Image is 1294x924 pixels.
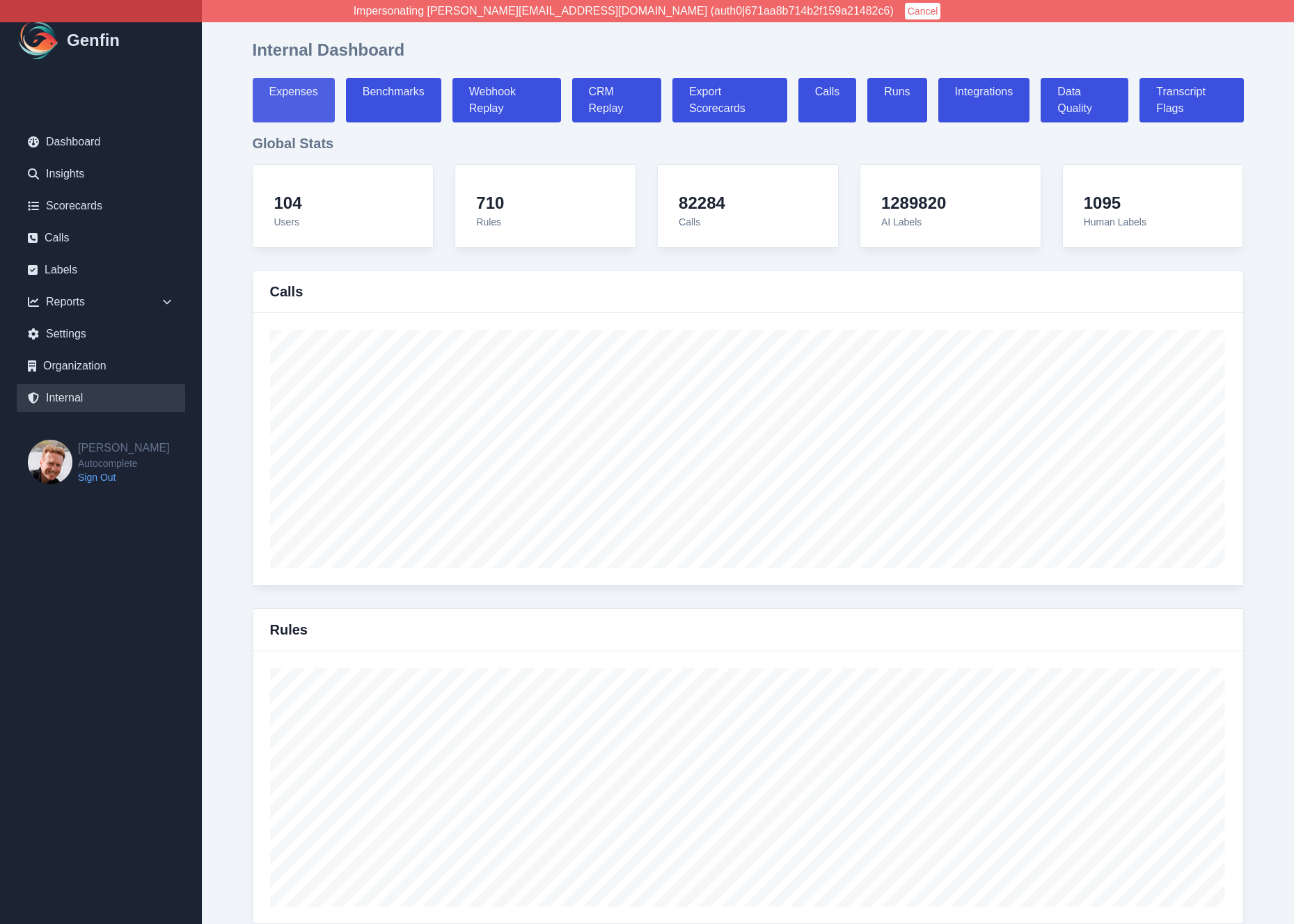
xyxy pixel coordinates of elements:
h3: Global Stats [253,134,1244,153]
a: Transcript Flags [1139,78,1243,122]
h4: 1095 [1084,193,1146,214]
span: Rules [476,216,501,228]
a: Webhook Replay [452,78,561,122]
h1: Internal Dashboard [253,39,405,61]
h4: 104 [274,193,302,214]
a: Sign Out [78,470,170,484]
a: Insights [17,160,185,188]
h3: Rules [270,620,308,639]
a: Scorecards [17,192,185,220]
span: Users [274,216,300,228]
h4: 82284 [679,193,725,214]
button: Cancel [905,3,941,19]
h4: 1289820 [881,193,946,214]
a: Data Quality [1041,78,1128,122]
span: Autocomplete [78,456,170,470]
a: Expenses [253,78,335,122]
a: Internal [17,384,185,412]
a: Benchmarks [346,78,441,122]
h3: Calls [270,282,303,301]
img: Logo [17,18,61,63]
span: Human Labels [1084,216,1146,228]
a: Settings [17,320,185,348]
h4: 710 [476,193,504,214]
a: Export Scorecards [672,78,787,122]
h1: Genfin [67,29,120,51]
a: Calls [17,224,185,252]
img: Brian Dunagan [28,440,72,484]
span: Calls [679,216,700,228]
a: CRM Replay [572,78,661,122]
a: Labels [17,256,185,284]
a: Organization [17,352,185,380]
a: Calls [798,78,857,122]
a: Integrations [938,78,1030,122]
span: AI Labels [881,216,922,228]
h2: [PERSON_NAME] [78,440,170,456]
a: Runs [867,78,926,122]
a: Dashboard [17,128,185,156]
div: Reports [17,288,185,316]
